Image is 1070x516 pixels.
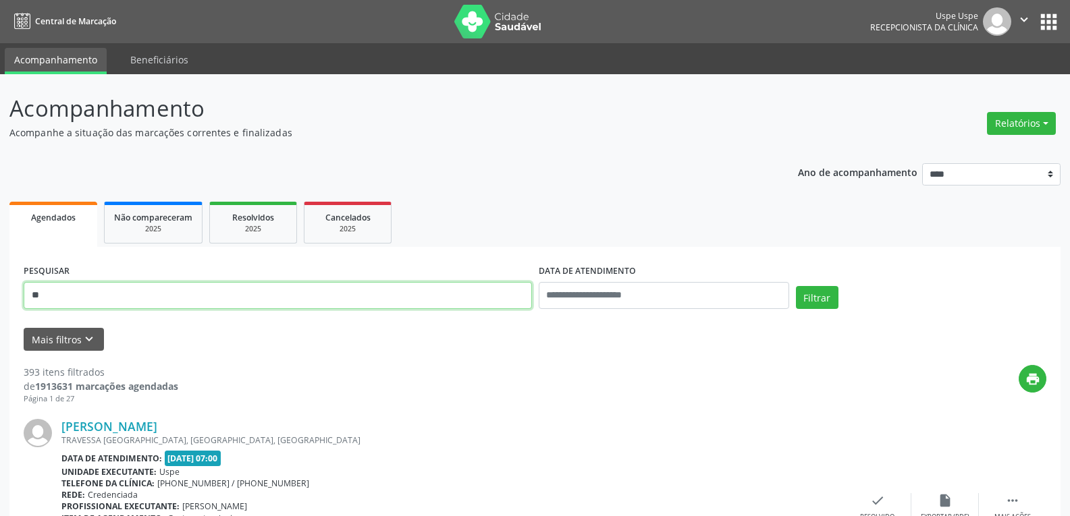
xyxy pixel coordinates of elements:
button: Mais filtroskeyboard_arrow_down [24,328,104,351]
button: Relatórios [987,112,1056,135]
div: 2025 [219,224,287,234]
div: Página 1 de 27 [24,393,178,405]
i: print [1025,372,1040,386]
div: 2025 [114,224,192,234]
img: img [24,419,52,447]
img: img [983,7,1011,36]
div: 393 itens filtrados [24,365,178,379]
b: Unidade executante: [61,466,157,478]
label: PESQUISAR [24,261,70,282]
a: [PERSON_NAME] [61,419,157,434]
button:  [1011,7,1037,36]
b: Data de atendimento: [61,453,162,464]
p: Acompanhe a situação das marcações correntes e finalizadas [9,125,745,140]
i:  [1017,12,1032,27]
span: [PHONE_NUMBER] / [PHONE_NUMBER] [157,478,309,489]
span: Uspe [159,466,180,478]
div: Uspe Uspe [870,10,978,22]
button: print [1019,365,1046,393]
span: Central de Marcação [35,16,116,27]
i: check [870,493,885,508]
button: apps [1037,10,1061,34]
span: Agendados [31,212,76,223]
strong: 1913631 marcações agendadas [35,380,178,393]
span: [DATE] 07:00 [165,451,221,466]
span: Não compareceram [114,212,192,223]
b: Telefone da clínica: [61,478,155,489]
a: Acompanhamento [5,48,107,74]
p: Ano de acompanhamento [798,163,917,180]
div: 2025 [314,224,381,234]
button: Filtrar [796,286,838,309]
span: Resolvidos [232,212,274,223]
div: TRAVESSA [GEOGRAPHIC_DATA], [GEOGRAPHIC_DATA], [GEOGRAPHIC_DATA] [61,434,844,446]
p: Acompanhamento [9,92,745,125]
span: [PERSON_NAME] [182,500,247,512]
b: Rede: [61,489,85,500]
i: keyboard_arrow_down [82,332,97,347]
label: DATA DE ATENDIMENTO [539,261,636,282]
i:  [1005,493,1020,508]
span: Credenciada [88,489,138,500]
span: Recepcionista da clínica [870,22,978,33]
b: Profissional executante: [61,500,180,512]
span: Cancelados [325,212,371,223]
a: Beneficiários [121,48,198,71]
div: de [24,379,178,393]
a: Central de Marcação [9,10,116,32]
i: insert_drive_file [938,493,953,508]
